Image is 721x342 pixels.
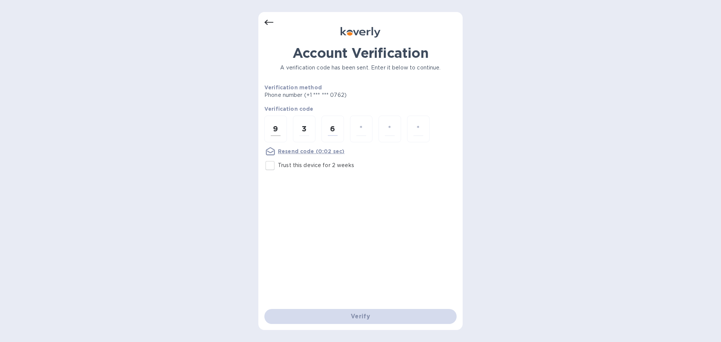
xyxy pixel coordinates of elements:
[264,84,322,90] b: Verification method
[264,45,457,61] h1: Account Verification
[278,148,344,154] u: Resend code (0:02 sec)
[278,161,354,169] p: Trust this device for 2 weeks
[264,64,457,72] p: A verification code has been sent. Enter it below to continue.
[264,91,404,99] p: Phone number (+1 *** *** 0762)
[264,105,457,113] p: Verification code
